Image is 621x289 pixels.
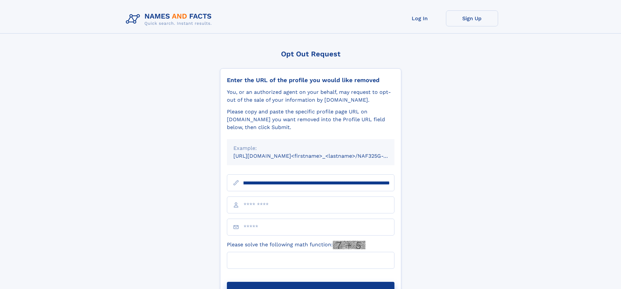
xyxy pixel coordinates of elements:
[446,10,498,26] a: Sign Up
[123,10,217,28] img: Logo Names and Facts
[227,241,365,249] label: Please solve the following math function:
[233,144,388,152] div: Example:
[227,88,394,104] div: You, or an authorized agent on your behalf, may request to opt-out of the sale of your informatio...
[227,108,394,131] div: Please copy and paste the specific profile page URL on [DOMAIN_NAME] you want removed into the Pr...
[394,10,446,26] a: Log In
[233,153,407,159] small: [URL][DOMAIN_NAME]<firstname>_<lastname>/NAF325G-xxxxxxxx
[227,77,394,84] div: Enter the URL of the profile you would like removed
[220,50,401,58] div: Opt Out Request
